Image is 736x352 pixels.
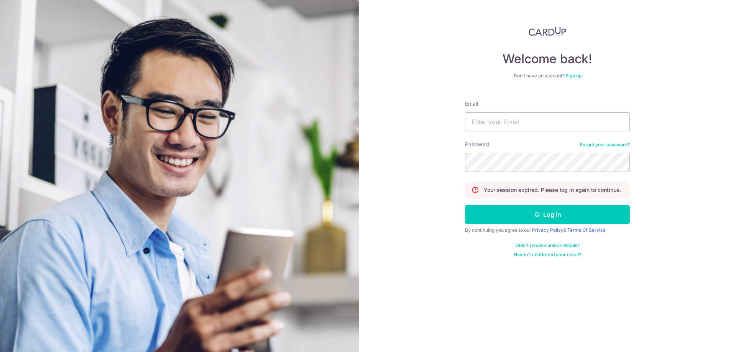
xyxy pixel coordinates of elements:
[465,112,630,131] input: Enter your Email
[465,205,630,224] button: Log in
[465,51,630,67] h4: Welcome back!
[532,227,563,233] a: Privacy Policy
[565,73,582,79] a: Sign up
[465,227,630,233] div: By continuing you agree to our &
[484,186,621,194] p: Your session expired. Please log in again to continue.
[516,242,580,249] a: Didn't receive unlock details?
[465,141,490,148] label: Password
[567,227,606,233] a: Terms Of Service
[529,27,566,36] img: CardUp Logo
[580,142,630,148] a: Forgot your password?
[514,252,581,258] a: Haven't confirmed your email?
[465,73,630,79] div: Don’t have an account?
[465,100,478,108] label: Email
